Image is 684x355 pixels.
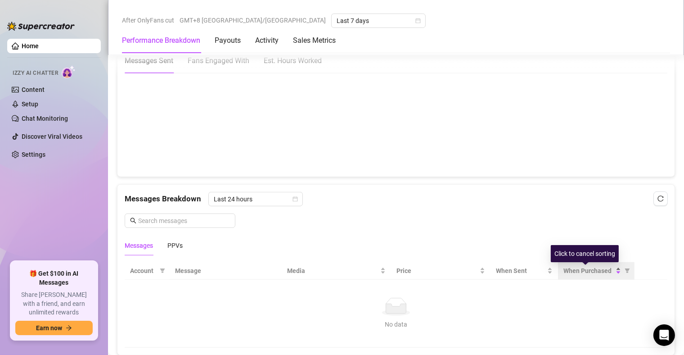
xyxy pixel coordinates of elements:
span: filter [158,264,167,278]
span: Account [130,266,156,276]
span: filter [623,264,632,278]
span: calendar [292,196,298,202]
th: Message [170,262,282,280]
span: arrow-right [66,325,72,331]
div: Messages [125,241,153,250]
th: Media [282,262,391,280]
span: Media [287,266,378,276]
span: When Purchased [563,266,614,276]
span: After OnlyFans cut [122,14,174,27]
div: Click to cancel sorting [551,245,619,262]
div: Messages Breakdown [125,192,667,206]
span: Earn now [36,324,62,332]
span: reload [657,196,664,202]
div: PPVs [167,241,183,250]
span: Last 24 hours [214,192,297,206]
span: GMT+8 [GEOGRAPHIC_DATA]/[GEOGRAPHIC_DATA] [180,14,326,27]
div: Open Intercom Messenger [653,324,675,346]
span: calendar [415,18,421,23]
a: Chat Monitoring [22,115,68,122]
span: Izzy AI Chatter [13,69,58,77]
span: When Sent [496,266,545,276]
div: Sales Metrics [293,35,336,46]
th: Price [391,262,491,280]
input: Search messages [138,216,230,226]
a: Settings [22,151,45,158]
span: Share [PERSON_NAME] with a friend, and earn unlimited rewards [15,291,93,317]
span: Price [396,266,478,276]
div: No data [134,319,658,329]
a: Setup [22,100,38,108]
span: filter [160,268,165,273]
img: logo-BBDzfeDw.svg [7,22,75,31]
a: Content [22,86,45,93]
th: When Purchased [558,262,634,280]
a: Discover Viral Videos [22,133,82,140]
span: Messages Sent [125,56,173,65]
div: Performance Breakdown [122,35,200,46]
a: Home [22,42,39,50]
div: Activity [255,35,279,46]
span: 🎁 Get $100 in AI Messages [15,269,93,287]
button: Earn nowarrow-right [15,321,93,335]
span: Last 7 days [337,14,420,27]
span: Fans Engaged With [188,56,249,65]
div: Payouts [215,35,241,46]
span: search [130,218,136,224]
img: AI Chatter [62,65,76,78]
span: filter [625,268,630,273]
div: Est. Hours Worked [264,55,322,66]
th: When Sent [490,262,558,280]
